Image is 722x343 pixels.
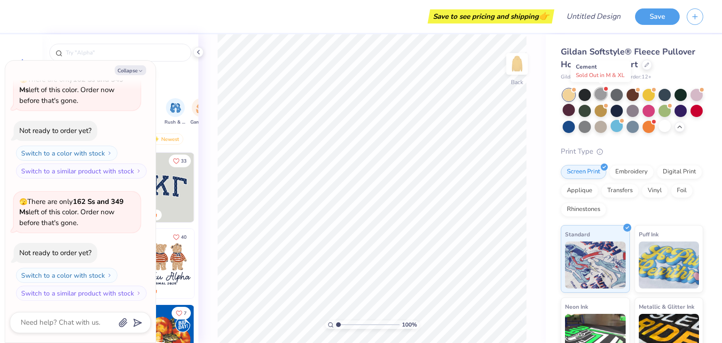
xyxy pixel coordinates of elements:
span: There are only left of this color. Order now before that's gone. [19,197,124,227]
span: 7 [184,311,187,316]
div: Screen Print [561,165,606,179]
img: Switch to a color with stock [107,150,112,156]
div: Not ready to order yet? [19,126,92,135]
span: 👉 [539,10,549,22]
div: Rhinestones [561,203,606,217]
span: Metallic & Glitter Ink [639,302,694,312]
img: Back [508,55,526,73]
button: Switch to a color with stock [16,146,118,161]
button: Switch to a similar product with stock [16,286,147,301]
span: There are only left of this color. Order now before that's gone. [19,75,124,105]
span: 🫣 [19,75,27,84]
span: Gildan Softstyle® Fleece Pullover Hooded Sweatshirt [561,46,695,70]
div: Transfers [601,184,639,198]
button: Switch to a similar product with stock [16,164,147,179]
div: Not ready to order yet? [19,248,92,257]
button: Collapse [115,65,146,75]
button: filter button [165,98,186,126]
button: Like [172,307,191,320]
div: Newest [148,133,183,145]
img: Puff Ink [639,242,699,288]
span: Gildan [561,73,576,81]
span: Sold Out in M & XL [576,71,625,79]
div: Print Type [561,146,703,157]
span: 🫣 [19,197,27,206]
div: Foil [671,184,693,198]
div: filter for Rush & Bid [165,98,186,126]
span: Standard [565,229,590,239]
button: Like [169,231,191,243]
div: Applique [561,184,598,198]
button: Save [635,8,680,25]
div: Vinyl [642,184,668,198]
img: Switch to a similar product with stock [136,168,141,174]
span: 100 % [402,320,417,329]
input: Try "Alpha" [65,48,185,57]
span: Rush & Bid [165,119,186,126]
div: Digital Print [657,165,702,179]
div: Back [511,78,523,86]
div: filter for Game Day [190,98,212,126]
input: Untitled Design [559,7,628,26]
button: Switch to a color with stock [16,268,118,283]
img: 3b9aba4f-e317-4aa7-a679-c95a879539bd [125,153,194,222]
button: Like [169,155,191,167]
img: Rush & Bid Image [170,102,181,113]
div: Save to see pricing and shipping [430,9,552,23]
span: Neon Ink [565,302,588,312]
img: edfb13fc-0e43-44eb-bea2-bf7fc0dd67f9 [194,153,263,222]
img: Standard [565,242,626,288]
div: Cement [571,60,631,82]
img: Switch to a similar product with stock [136,290,141,296]
img: Switch to a color with stock [107,273,112,278]
img: a3be6b59-b000-4a72-aad0-0c575b892a6b [125,229,194,298]
span: Puff Ink [639,229,659,239]
span: 40 [181,235,187,240]
button: filter button [190,98,212,126]
span: Game Day [190,119,212,126]
img: d12c9beb-9502-45c7-ae94-40b97fdd6040 [194,229,263,298]
img: Game Day Image [196,102,207,113]
span: 33 [181,159,187,164]
div: Embroidery [609,165,654,179]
